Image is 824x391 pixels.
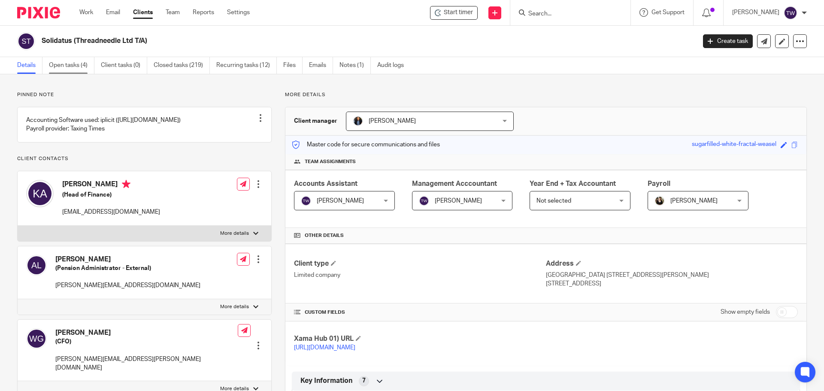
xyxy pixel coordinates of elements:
[294,259,546,268] h4: Client type
[49,57,94,74] a: Open tasks (4)
[62,191,160,199] h5: (Head of Finance)
[26,180,54,207] img: svg%3E
[216,57,277,74] a: Recurring tasks (12)
[227,8,250,17] a: Settings
[166,8,180,17] a: Team
[546,271,798,279] p: [GEOGRAPHIC_DATA] [STREET_ADDRESS][PERSON_NAME]
[294,334,546,343] h4: Xama Hub 01) URL
[133,8,153,17] a: Clients
[301,196,311,206] img: svg%3E
[55,355,238,373] p: [PERSON_NAME][EMAIL_ADDRESS][PERSON_NAME][DOMAIN_NAME]
[435,198,482,204] span: [PERSON_NAME]
[55,328,238,337] h4: [PERSON_NAME]
[412,180,497,187] span: Management Acccountant
[220,303,249,310] p: More details
[26,255,47,276] img: svg%3E
[62,180,160,191] h4: [PERSON_NAME]
[527,10,605,18] input: Search
[300,376,352,385] span: Key Information
[55,255,200,264] h4: [PERSON_NAME]
[419,196,429,206] img: svg%3E
[732,8,779,17] p: [PERSON_NAME]
[536,198,571,204] span: Not selected
[654,196,665,206] img: Helen%20Campbell.jpeg
[305,232,344,239] span: Other details
[62,208,160,216] p: [EMAIL_ADDRESS][DOMAIN_NAME]
[546,259,798,268] h4: Address
[546,279,798,288] p: [STREET_ADDRESS]
[55,281,200,290] p: [PERSON_NAME][EMAIL_ADDRESS][DOMAIN_NAME]
[651,9,685,15] span: Get Support
[79,8,93,17] a: Work
[17,155,272,162] p: Client contacts
[339,57,371,74] a: Notes (1)
[353,116,363,126] img: martin-hickman.jpg
[26,328,47,349] img: svg%3E
[55,337,238,346] h5: (CFO)
[294,117,337,125] h3: Client manager
[670,198,718,204] span: [PERSON_NAME]
[55,264,200,273] h5: (Pension Administrator - External)
[294,271,546,279] p: Limited company
[530,180,616,187] span: Year End + Tax Accountant
[17,7,60,18] img: Pixie
[294,180,357,187] span: Accounts Assistant
[154,57,210,74] a: Closed tasks (219)
[721,308,770,316] label: Show empty fields
[106,8,120,17] a: Email
[294,345,355,351] a: [URL][DOMAIN_NAME]
[444,8,473,17] span: Start timer
[122,180,130,188] i: Primary
[220,230,249,237] p: More details
[317,198,364,204] span: [PERSON_NAME]
[369,118,416,124] span: [PERSON_NAME]
[285,91,807,98] p: More details
[101,57,147,74] a: Client tasks (0)
[305,158,356,165] span: Team assignments
[703,34,753,48] a: Create task
[193,8,214,17] a: Reports
[17,32,35,50] img: svg%3E
[17,57,42,74] a: Details
[692,140,776,150] div: sugarfilled-white-fractal-weasel
[294,309,546,316] h4: CUSTOM FIELDS
[309,57,333,74] a: Emails
[292,140,440,149] p: Master code for secure communications and files
[17,91,272,98] p: Pinned note
[648,180,670,187] span: Payroll
[283,57,303,74] a: Files
[362,376,366,385] span: 7
[784,6,797,20] img: svg%3E
[377,57,410,74] a: Audit logs
[42,36,560,45] h2: Solidatus (Threadneedle Ltd T/A)
[430,6,478,20] div: Solidatus (Threadneedle Ltd T/A)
